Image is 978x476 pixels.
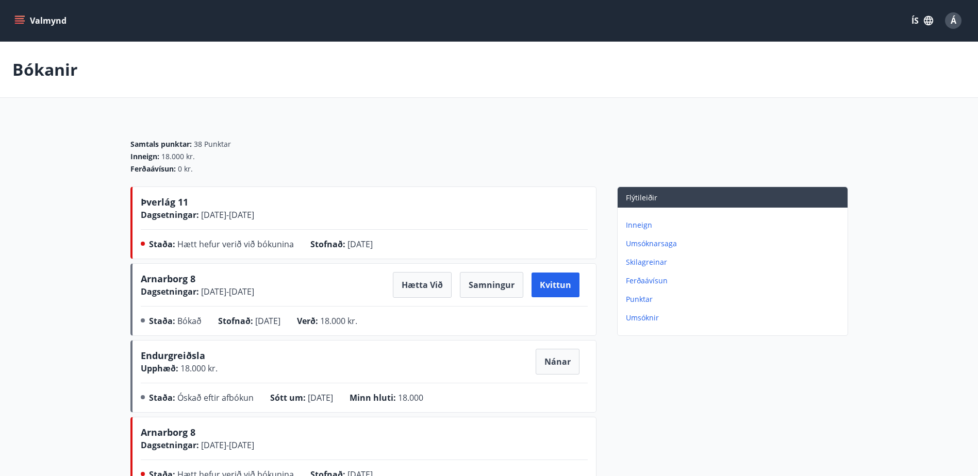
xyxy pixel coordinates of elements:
span: 0 kr. [178,164,193,174]
span: [DATE] [308,392,333,403]
p: Umsóknir [626,313,843,323]
span: Inneign : [130,151,159,162]
span: Dagsetningar : [141,286,199,297]
span: Óskað eftir afbókun [177,392,254,403]
p: Bókanir [12,58,78,81]
span: Á [951,15,956,26]
p: Ferðaávísun [626,276,843,286]
p: Umsóknarsaga [626,239,843,249]
span: Ferðaávísun : [130,164,176,174]
span: Arnarborg 8 [141,273,195,285]
button: Á [941,8,966,33]
button: Nánar [536,349,579,375]
span: Hætt hefur verið við bókunina [177,239,294,250]
span: Þverlág 11 [141,196,188,208]
button: Kvittun [532,273,579,297]
span: Dagsetningar : [141,439,199,451]
span: 18.000 kr. [178,363,218,374]
button: Samningur [460,272,523,298]
span: [DATE] - [DATE] [199,209,254,220]
span: Flýtileiðir [626,193,657,202]
span: 18.000 kr. [320,315,357,327]
span: Bókað [177,315,202,327]
span: 38 Punktar [194,139,231,149]
span: 18.000 kr. [161,151,195,162]
button: Hætta við [393,272,452,298]
span: Staða : [149,239,175,250]
p: Skilagreinar [626,257,843,267]
span: [DATE] [255,315,280,327]
span: [DATE] - [DATE] [199,439,254,451]
span: Dagsetningar : [141,209,199,220]
span: Staða : [149,315,175,327]
span: Samtals punktar : [130,139,192,149]
button: menu [12,11,71,30]
span: [DATE] - [DATE] [199,286,254,297]
span: Stofnað : [310,239,345,250]
span: 18.000 [398,392,423,403]
span: Endurgreiðsla [141,349,205,366]
p: Inneign [626,220,843,230]
span: Verð : [297,315,318,327]
span: Stofnað : [218,315,253,327]
span: Arnarborg 8 [141,426,195,438]
button: ÍS [906,11,939,30]
span: Upphæð : [141,363,178,374]
span: Staða : [149,392,175,403]
span: Minn hluti : [350,392,396,403]
span: [DATE] [347,239,373,250]
span: Sótt um : [270,392,306,403]
p: Punktar [626,294,843,304]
